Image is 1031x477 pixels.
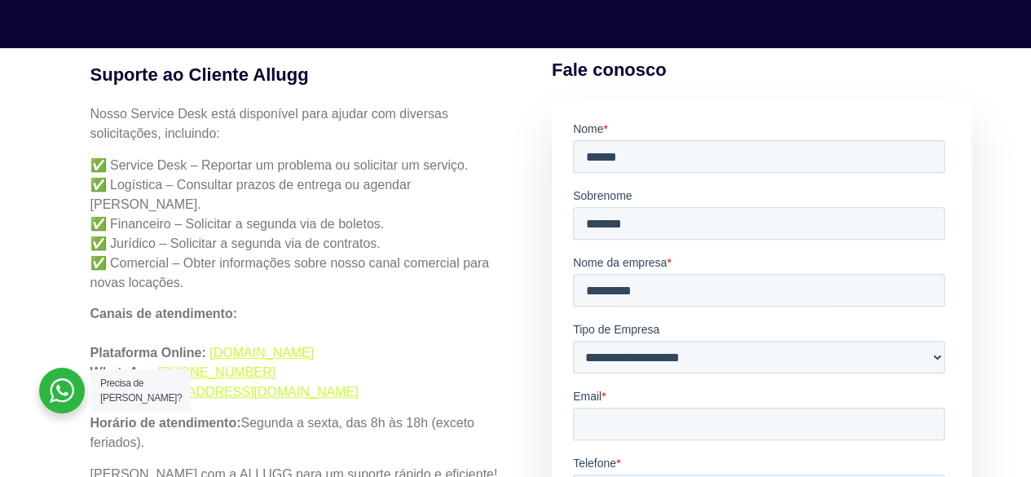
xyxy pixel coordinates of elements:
[90,365,155,379] strong: WhatsApp
[90,346,206,360] strong: Plataforma Online:
[90,413,504,453] p: Segunda a sexta, das 8h às 18h (exceto feriados).
[90,307,237,320] strong: Canais de atendimento:
[738,268,1031,477] iframe: Chat Widget
[552,56,972,83] h4: Fale conosco
[137,385,358,399] a: [EMAIL_ADDRESS][DOMAIN_NAME]
[90,156,504,293] p: ✅ Service Desk – Reportar um problema ou solicitar um serviço. ✅ Logística – Consultar prazos de ...
[90,104,504,144] p: Nosso Service Desk está disponível para ajudar com diversas solicitações, incluindo:
[209,346,314,360] a: [DOMAIN_NAME]
[90,61,504,88] h4: Suporte ao Cliente Allugg
[90,304,504,402] p: :
[90,416,241,430] strong: Horário de atendimento:
[158,365,275,379] a: [PHONE_NUMBER]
